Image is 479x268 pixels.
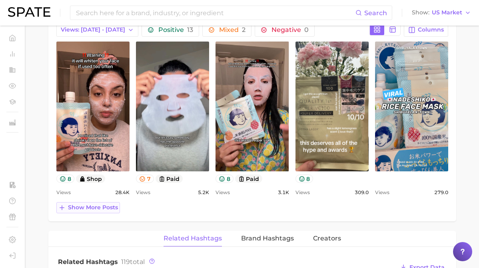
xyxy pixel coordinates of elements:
[412,10,429,15] span: Show
[241,235,294,242] span: Brand Hashtags
[295,188,310,197] span: Views
[432,10,462,15] span: US Market
[115,188,130,197] span: 28.4k
[235,175,263,183] button: paid
[56,175,74,183] button: 8
[6,250,18,262] a: Log out. Currently logged in with e-mail sabrina.hasbanian@tatcha.com.
[156,175,183,183] button: paid
[271,27,309,33] span: Negative
[121,258,145,266] span: total
[61,26,125,33] span: Views: [DATE] - [DATE]
[434,188,448,197] span: 279.0
[121,258,130,266] span: 119
[295,175,313,183] button: 8
[219,27,245,33] span: Mixed
[158,27,193,33] span: Positive
[187,26,193,34] span: 13
[136,175,154,183] button: 7
[418,26,444,33] span: Columns
[56,23,138,37] button: Views: [DATE] - [DATE]
[404,23,448,37] button: Columns
[304,26,309,34] span: 0
[75,6,355,20] input: Search here for a brand, industry, or ingredient
[313,235,341,242] span: Creators
[364,9,387,17] span: Search
[76,175,106,183] button: shop
[58,258,118,266] span: Related Hashtags
[216,188,230,197] span: Views
[164,235,222,242] span: Related Hashtags
[198,188,209,197] span: 5.2k
[56,188,71,197] span: Views
[375,188,389,197] span: Views
[68,204,118,211] span: Show more posts
[216,175,234,183] button: 8
[56,202,120,213] button: Show more posts
[242,26,245,34] span: 2
[136,188,150,197] span: Views
[410,8,473,18] button: ShowUS Market
[355,188,369,197] span: 309.0
[278,188,289,197] span: 3.1k
[8,7,50,17] img: SPATE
